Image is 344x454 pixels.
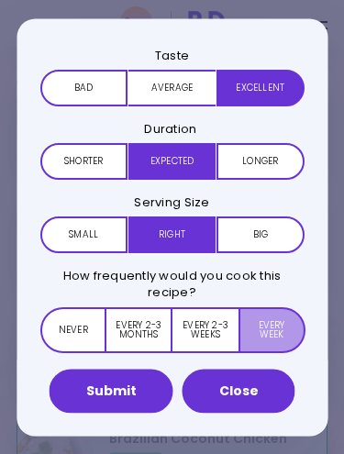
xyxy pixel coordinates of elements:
button: Every 2-3 months [106,306,172,352]
button: Every week [238,306,305,352]
button: Bad [39,69,127,105]
h3: Serving Size [39,188,305,216]
span: Big [252,230,268,239]
button: Longer [216,142,304,179]
button: Submit [50,369,173,413]
button: Right [128,216,215,253]
button: Every 2-3 weeks [172,306,238,352]
h3: Taste [39,41,305,69]
button: Small [39,216,127,253]
button: Excellent [216,69,304,105]
button: Never [39,306,106,352]
button: Big [216,216,304,253]
h3: Duration [39,115,305,142]
button: Close [183,369,295,413]
h3: How frequently would you cook this recipe? [39,262,305,306]
span: Small [69,230,98,239]
button: Shorter [39,142,127,179]
button: Average [128,69,215,105]
button: Expected [128,142,215,179]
